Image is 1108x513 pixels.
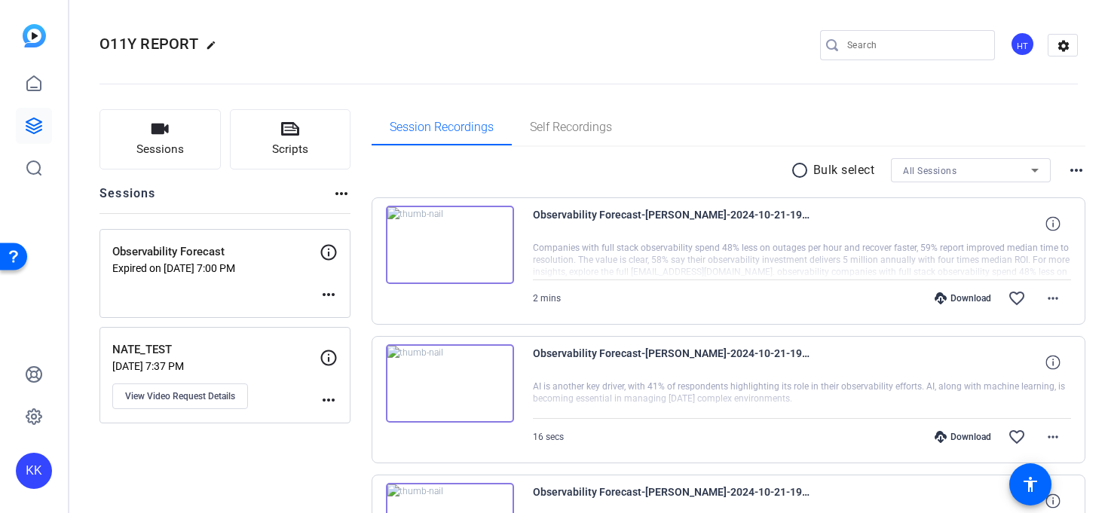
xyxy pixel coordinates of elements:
[533,344,812,380] span: Observability Forecast-[PERSON_NAME]-2024-10-21-19-47-16-085-0
[1010,32,1036,58] ngx-avatar: Hello Theo Darling
[903,166,956,176] span: All Sessions
[386,206,514,284] img: thumb-nail
[320,391,338,409] mat-icon: more_horiz
[230,109,351,169] button: Scripts
[1010,32,1035,56] div: HT
[927,292,999,304] div: Download
[533,206,812,242] span: Observability Forecast-[PERSON_NAME]-2024-10-21-19-47-57-219-0
[320,286,338,304] mat-icon: more_horiz
[272,141,308,158] span: Scripts
[1048,35,1079,57] mat-icon: settings
[533,432,564,442] span: 16 secs
[1067,161,1085,179] mat-icon: more_horiz
[1008,289,1026,307] mat-icon: favorite_border
[99,185,156,213] h2: Sessions
[386,344,514,423] img: thumb-nail
[112,360,320,372] p: [DATE] 7:37 PM
[1021,475,1039,493] mat-icon: accessibility
[112,243,320,261] p: Observability Forecast
[112,383,248,409] button: View Video Request Details
[99,109,221,169] button: Sessions
[136,141,184,158] span: Sessions
[125,390,235,402] span: View Video Request Details
[23,24,46,47] img: blue-gradient.svg
[112,262,320,274] p: Expired on [DATE] 7:00 PM
[1008,428,1026,446] mat-icon: favorite_border
[112,341,320,359] p: NATE_TEST
[99,35,198,53] span: O11Y REPORT
[390,121,494,133] span: Session Recordings
[813,161,875,179] p: Bulk select
[791,161,813,179] mat-icon: radio_button_unchecked
[206,40,224,58] mat-icon: edit
[1044,428,1062,446] mat-icon: more_horiz
[16,453,52,489] div: KK
[533,293,561,304] span: 2 mins
[1044,289,1062,307] mat-icon: more_horiz
[332,185,350,203] mat-icon: more_horiz
[530,121,612,133] span: Self Recordings
[927,431,999,443] div: Download
[847,36,983,54] input: Search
